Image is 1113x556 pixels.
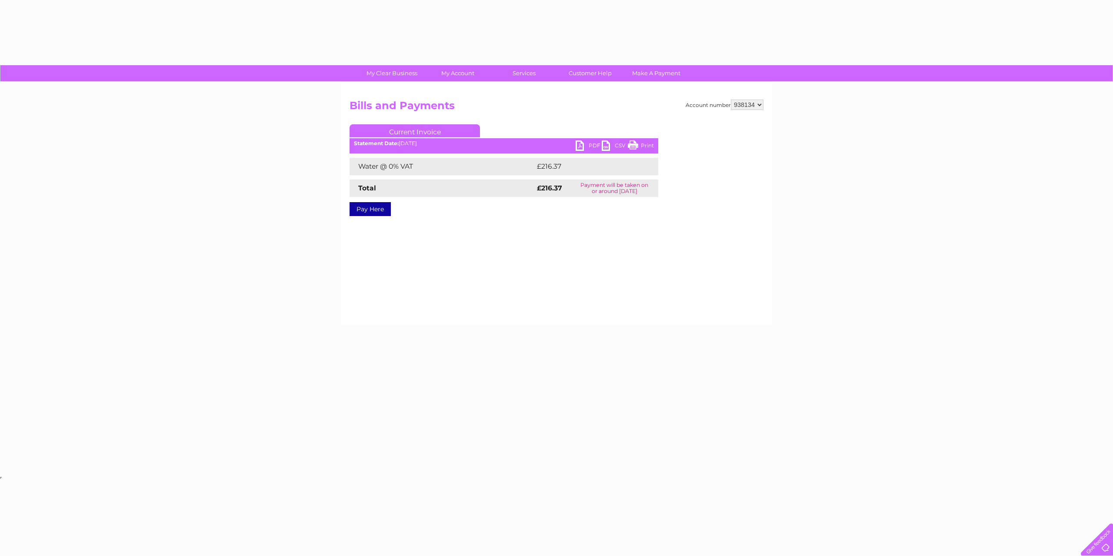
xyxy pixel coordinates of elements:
div: Account number [686,100,763,110]
td: Water @ 0% VAT [350,158,535,175]
a: Services [488,65,560,81]
a: Make A Payment [620,65,692,81]
td: Payment will be taken on or around [DATE] [571,180,658,197]
td: £216.37 [535,158,642,175]
a: Customer Help [554,65,626,81]
a: My Account [422,65,494,81]
a: CSV [602,140,628,153]
a: Current Invoice [350,124,480,137]
div: [DATE] [350,140,658,146]
a: My Clear Business [356,65,428,81]
h2: Bills and Payments [350,100,763,116]
strong: Total [358,184,376,192]
a: PDF [576,140,602,153]
strong: £216.37 [537,184,562,192]
a: Pay Here [350,202,391,216]
a: Print [628,140,654,153]
b: Statement Date: [354,140,399,146]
